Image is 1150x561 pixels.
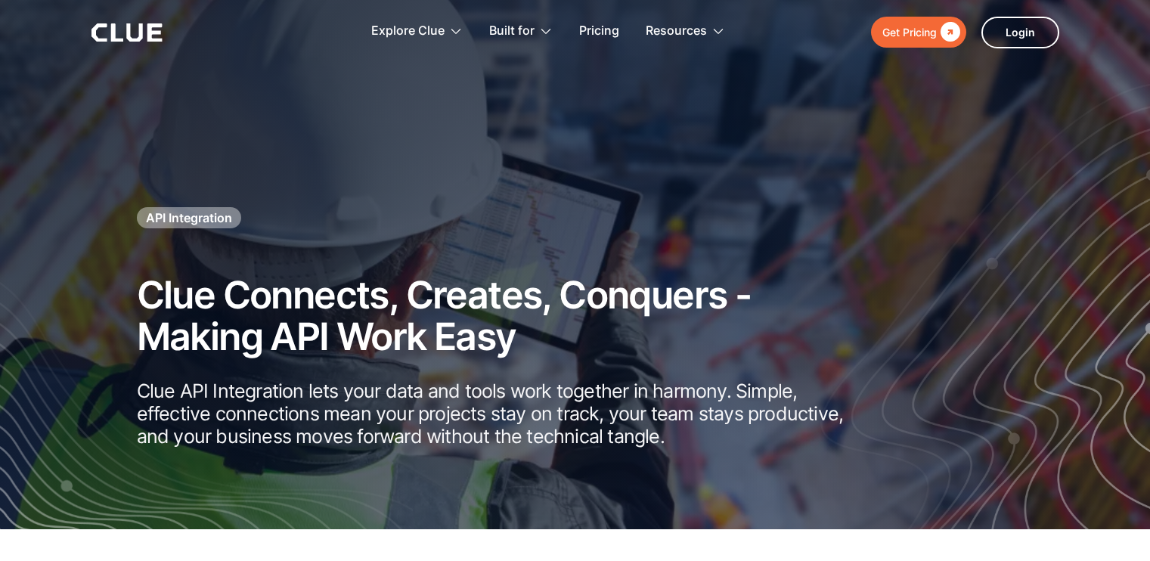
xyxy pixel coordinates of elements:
[137,380,855,448] p: Clue API Integration lets your data and tools work together in harmony. Simple, effective connect...
[371,8,445,55] div: Explore Clue
[882,23,937,42] div: Get Pricing
[937,23,960,42] div: 
[137,274,855,358] h2: Clue Connects, Creates, Conquers - Making API Work Easy
[371,8,463,55] div: Explore Clue
[489,8,535,55] div: Built for
[646,8,725,55] div: Resources
[146,209,232,226] h1: API Integration
[871,17,966,48] a: Get Pricing
[816,81,1150,529] img: Construction fleet management software
[489,8,553,55] div: Built for
[981,17,1059,48] a: Login
[579,8,619,55] a: Pricing
[646,8,707,55] div: Resources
